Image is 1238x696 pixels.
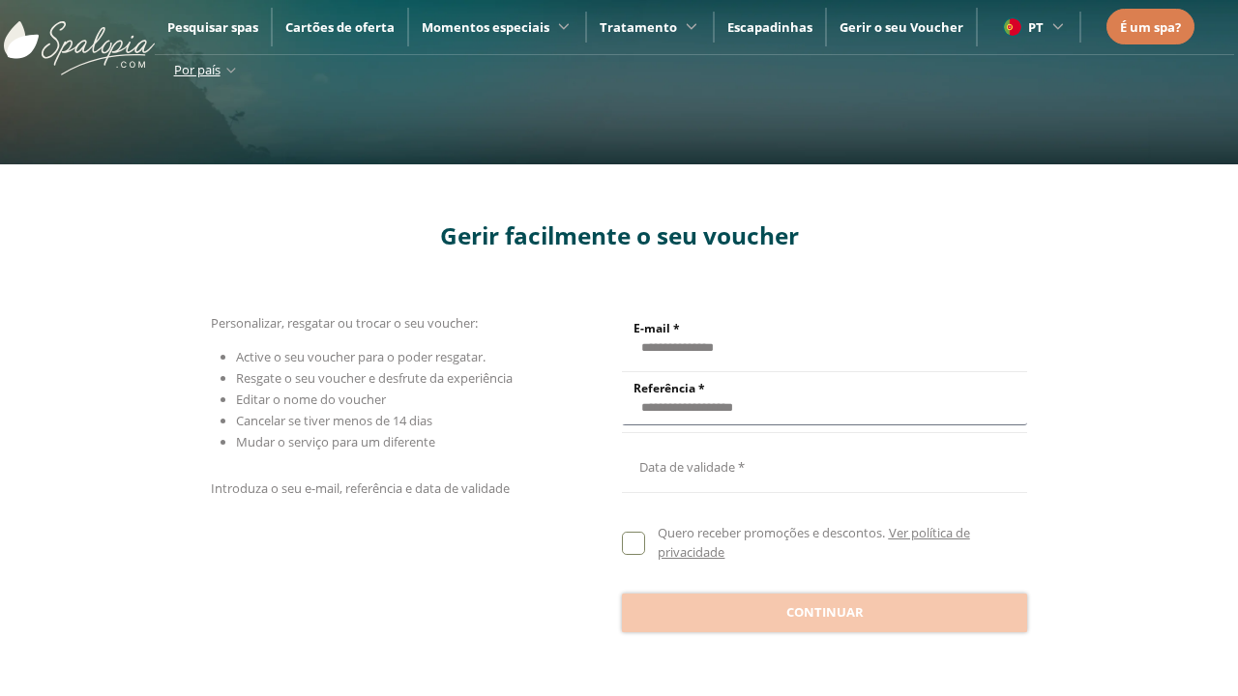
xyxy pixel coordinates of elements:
[236,369,513,387] span: Resgate o seu voucher e desfrute da experiência
[622,594,1027,632] button: Continuar
[4,2,155,75] img: ImgLogoSpalopia.BvClDcEz.svg
[840,18,963,36] a: Gerir o seu Voucher
[174,61,221,78] span: Por país
[658,524,885,541] span: Quero receber promoções e descontos.
[167,18,258,36] a: Pesquisar spas
[211,479,510,497] span: Introduza o seu e-mail, referência e data de validade
[236,348,486,365] span: Active o seu voucher para o poder resgatar.
[786,603,864,623] span: Continuar
[236,433,435,450] span: Mudar o serviço para um diferente
[236,412,432,429] span: Cancelar se tiver menos de 14 dias
[727,18,812,36] a: Escapadinhas
[658,524,969,561] a: Ver política de privacidade
[1120,16,1181,38] a: É um spa?
[285,18,395,36] a: Cartões de oferta
[211,314,478,332] span: Personalizar, resgatar ou trocar o seu voucher:
[236,391,386,408] span: Editar o nome do voucher
[440,219,799,251] span: Gerir facilmente o seu voucher
[1120,18,1181,36] span: É um spa?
